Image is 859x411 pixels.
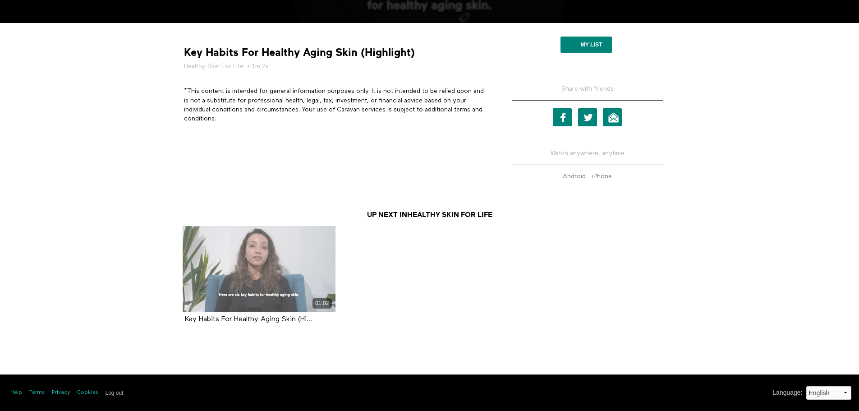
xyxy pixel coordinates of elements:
[512,142,663,165] h5: Watch anywhere, anytime
[184,62,243,71] a: Healthy Skin For Life
[560,37,611,53] button: My list
[603,108,622,126] a: Email
[312,298,332,309] div: 01:02
[52,389,70,397] a: Privacy
[407,211,492,219] a: Healthy Skin For Life
[553,108,572,126] a: Facebook
[184,62,486,71] h5: • 1m 2s
[563,173,586,180] strong: Android
[29,389,45,397] a: Terms
[106,390,124,396] input: Log out
[184,46,415,60] strong: Key Habits For Healthy Aging Skin (Highlight)
[590,173,614,180] a: iPhone
[77,389,98,397] a: Cookies
[185,316,312,323] a: Key Habits For Healthy Aging Skin (Hi...
[185,316,312,323] strong: Key Habits For Healthy Aging Skin (Hi...
[177,210,682,220] h3: Up Next in
[560,173,588,180] a: Android
[772,388,802,397] label: Language :
[592,173,612,180] strong: iPhone
[512,84,663,101] h5: Share with friends
[578,108,597,126] a: Twitter
[10,389,22,397] a: Help
[183,226,335,312] a: Key Habits For Healthy Aging Skin (Hi... 01:02
[184,87,486,123] p: *This content is intended for general information purposes only. It is not intended to be relied ...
